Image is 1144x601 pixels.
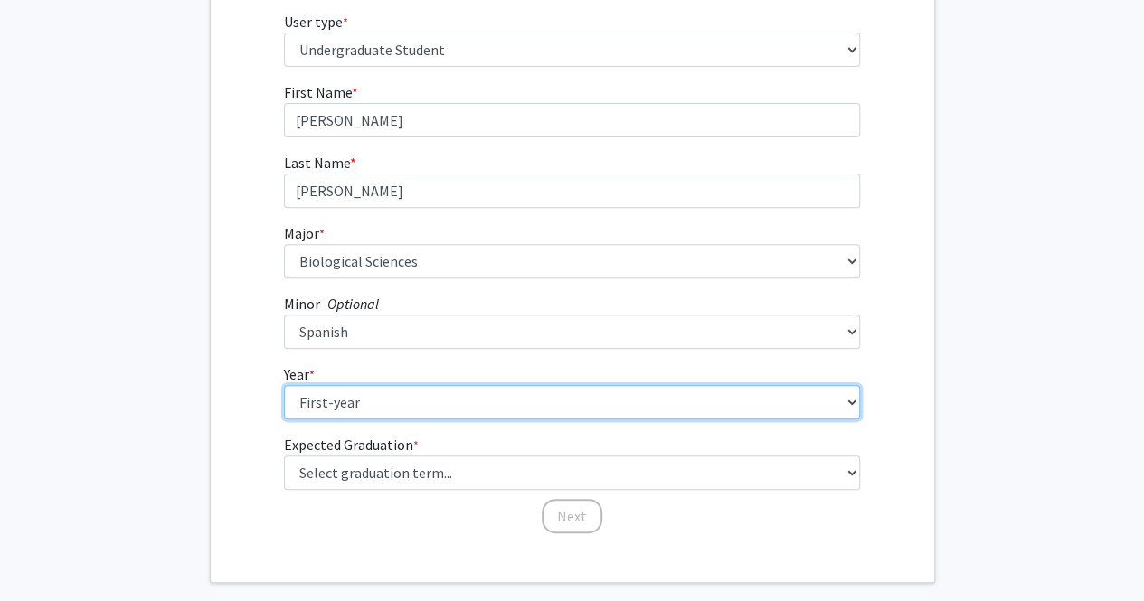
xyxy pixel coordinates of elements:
label: Expected Graduation [284,434,419,455]
label: Major [284,222,325,244]
button: Next [542,499,602,533]
label: Minor [284,293,379,315]
span: First Name [284,83,352,101]
label: Year [284,363,315,385]
label: User type [284,11,348,33]
i: - Optional [320,295,379,313]
iframe: Chat [14,520,77,587]
span: Last Name [284,154,350,172]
